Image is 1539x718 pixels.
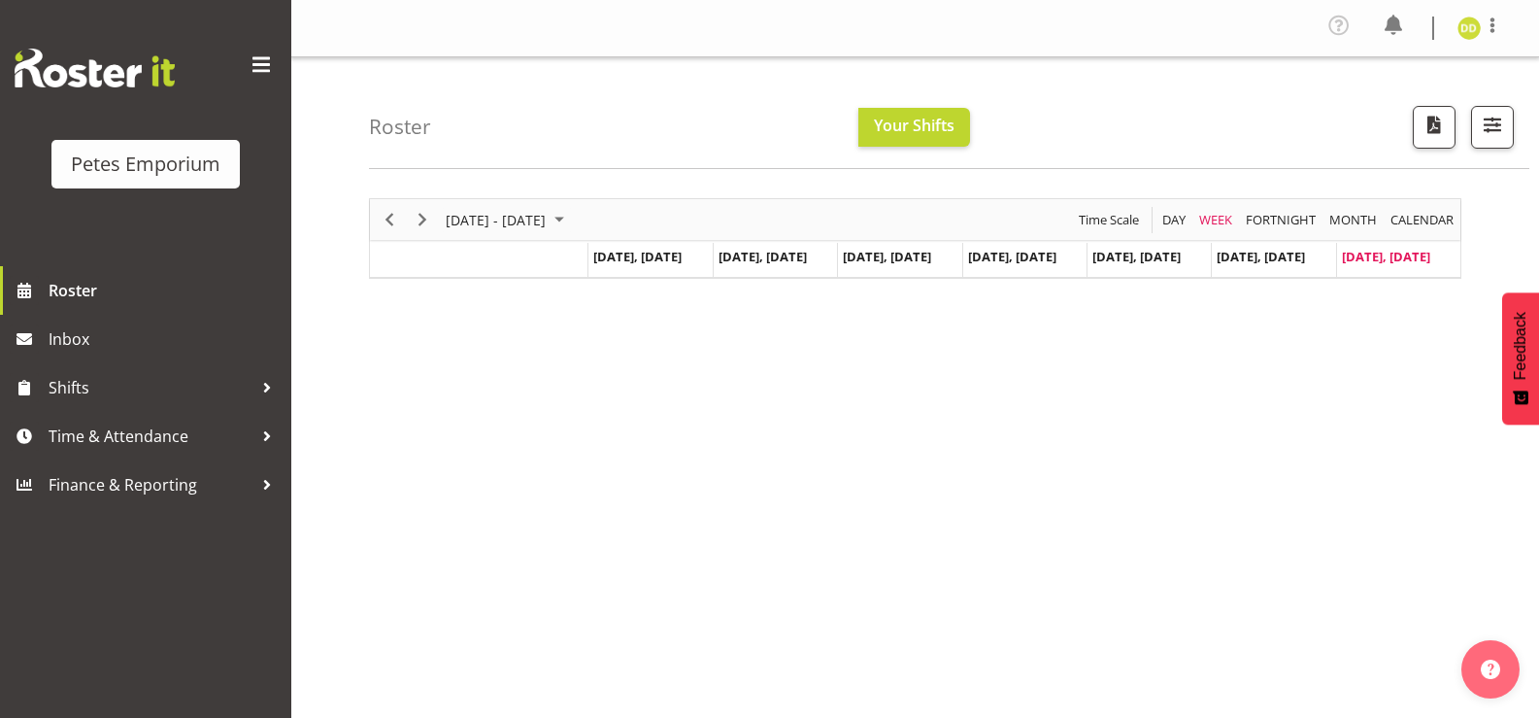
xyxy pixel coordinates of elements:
button: Month [1388,208,1457,232]
button: Filter Shifts [1471,106,1514,149]
button: Feedback - Show survey [1502,292,1539,425]
span: Week [1197,208,1234,232]
span: Inbox [49,325,282,354]
span: [DATE], [DATE] [719,248,807,265]
span: Feedback [1512,312,1529,380]
span: Shifts [49,373,252,402]
button: Fortnight [1243,208,1320,232]
span: Roster [49,276,282,305]
span: [DATE], [DATE] [968,248,1056,265]
div: Next [406,199,439,240]
button: Next [410,208,436,232]
button: Your Shifts [858,108,970,147]
button: Time Scale [1076,208,1143,232]
div: Timeline Week of September 7, 2025 [369,198,1461,279]
span: Your Shifts [874,115,954,136]
span: Month [1327,208,1379,232]
span: Day [1160,208,1188,232]
img: help-xxl-2.png [1481,660,1500,679]
h4: Roster [369,116,431,138]
button: Previous [377,208,403,232]
span: calendar [1388,208,1455,232]
span: [DATE], [DATE] [1092,248,1181,265]
img: Rosterit website logo [15,49,175,87]
button: September 01 - 07, 2025 [443,208,573,232]
span: Finance & Reporting [49,470,252,499]
span: Fortnight [1244,208,1318,232]
span: [DATE], [DATE] [1217,248,1305,265]
span: [DATE], [DATE] [843,248,931,265]
span: [DATE] - [DATE] [444,208,548,232]
button: Timeline Month [1326,208,1381,232]
button: Timeline Day [1159,208,1189,232]
span: [DATE], [DATE] [593,248,682,265]
button: Timeline Week [1196,208,1236,232]
img: danielle-donselaar8920.jpg [1457,17,1481,40]
div: Previous [373,199,406,240]
button: Download a PDF of the roster according to the set date range. [1413,106,1455,149]
div: Petes Emporium [71,150,220,179]
span: Time & Attendance [49,422,252,451]
span: Time Scale [1077,208,1141,232]
span: [DATE], [DATE] [1342,248,1430,265]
